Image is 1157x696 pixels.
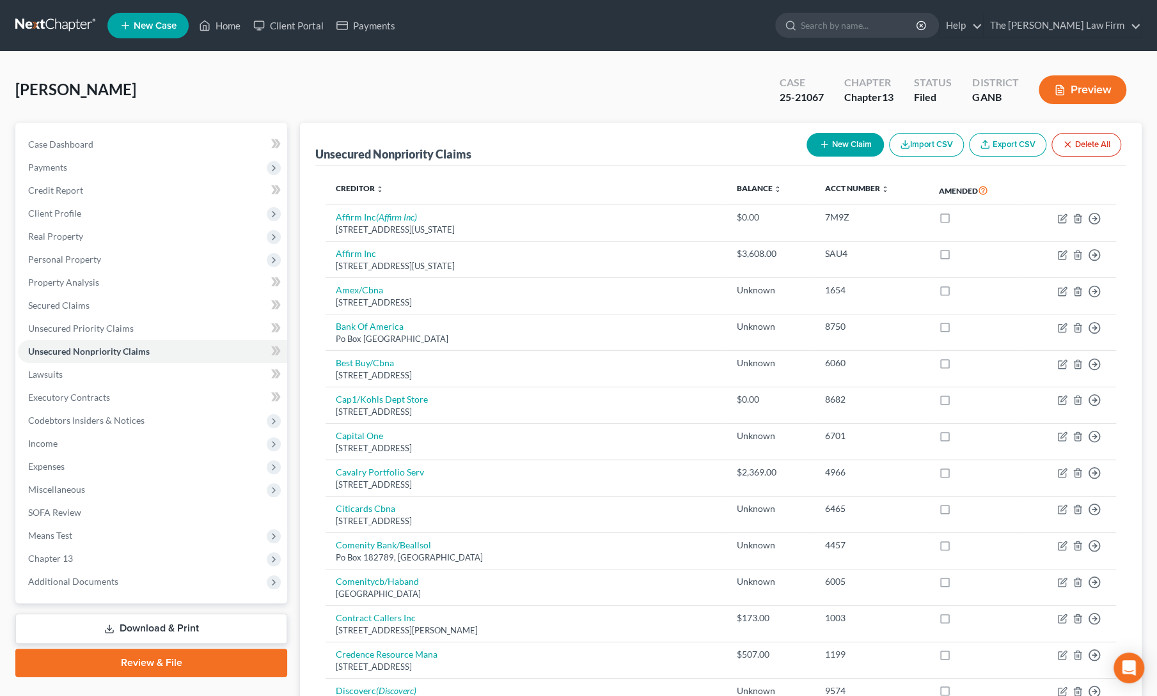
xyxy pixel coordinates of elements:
a: Unsecured Nonpriority Claims [18,340,287,363]
span: [PERSON_NAME] [15,80,136,98]
div: District [972,75,1018,90]
a: Acct Number unfold_more [825,183,889,193]
div: SAU4 [825,247,918,260]
a: Amex/Cbna [336,284,383,295]
div: $2,369.00 [737,466,805,479]
th: Amended [929,176,1023,205]
div: Unknown [737,429,805,442]
div: Unknown [737,539,805,552]
span: New Case [134,21,177,31]
button: Import CSV [889,133,964,157]
div: $0.00 [737,393,805,406]
div: 8682 [825,393,918,406]
a: Secured Claims [18,294,287,317]
span: Chapter 13 [28,553,73,564]
i: unfold_more [774,185,782,193]
div: $507.00 [737,648,805,661]
div: [STREET_ADDRESS][PERSON_NAME] [336,624,716,637]
a: Cavalry Portfolio Serv [336,467,424,477]
div: Case [780,75,824,90]
a: Home [193,14,247,37]
span: Credit Report [28,185,83,196]
span: Executory Contracts [28,392,110,403]
a: Affirm Inc(Affirm Inc) [336,212,417,222]
div: [GEOGRAPHIC_DATA] [336,588,716,600]
a: Cap1/Kohls Dept Store [336,394,428,405]
a: Help [940,14,982,37]
span: Unsecured Priority Claims [28,323,134,334]
i: unfold_more [376,185,384,193]
div: [STREET_ADDRESS] [336,661,716,673]
div: $3,608.00 [737,247,805,260]
div: Chapter [844,90,893,105]
div: 1199 [825,648,918,661]
a: Capital One [336,430,383,441]
a: Property Analysis [18,271,287,294]
div: Status [914,75,952,90]
a: Best Buy/Cbna [336,357,394,368]
div: Po Box 182789, [GEOGRAPHIC_DATA] [336,552,716,564]
a: Payments [330,14,402,37]
a: Discoverc(Discoverc) [336,685,416,696]
a: Comenitycb/Haband [336,576,419,587]
a: Balance unfold_more [737,183,782,193]
span: Income [28,438,58,449]
span: Additional Documents [28,576,118,587]
div: 25-21067 [780,90,824,105]
span: Real Property [28,231,83,242]
div: [STREET_ADDRESS] [336,369,716,382]
span: Property Analysis [28,277,99,288]
input: Search by name... [801,13,918,37]
div: Unknown [737,575,805,588]
a: The [PERSON_NAME] Law Firm [984,14,1141,37]
a: Comenity Bank/Beallsol [336,539,431,550]
span: Unsecured Nonpriority Claims [28,346,150,357]
div: 1003 [825,612,918,624]
div: 6701 [825,429,918,442]
span: Client Profile [28,208,81,219]
a: Client Portal [247,14,330,37]
span: SOFA Review [28,507,81,518]
button: Delete All [1051,133,1121,157]
div: 8750 [825,320,918,333]
a: Unsecured Priority Claims [18,317,287,340]
button: Preview [1039,75,1126,104]
div: 6005 [825,575,918,588]
span: Payments [28,162,67,173]
a: Creditor unfold_more [336,183,384,193]
span: 13 [882,91,893,103]
div: $0.00 [737,211,805,224]
a: Credence Resource Mana [336,649,437,660]
span: Secured Claims [28,300,90,311]
a: Citicards Cbna [336,503,395,514]
div: [STREET_ADDRESS][US_STATE] [336,260,716,272]
span: Personal Property [28,254,101,265]
span: Case Dashboard [28,139,93,150]
a: Download & Print [15,614,287,644]
a: Case Dashboard [18,133,287,156]
div: 7M9Z [825,211,918,224]
div: Unknown [737,320,805,333]
div: [STREET_ADDRESS][US_STATE] [336,224,716,236]
div: 6060 [825,357,918,369]
div: 1654 [825,284,918,297]
a: Contract Callers Inc [336,612,416,623]
a: Affirm Inc [336,248,376,259]
i: unfold_more [881,185,889,193]
a: Lawsuits [18,363,287,386]
a: Credit Report [18,179,287,202]
div: Po Box [GEOGRAPHIC_DATA] [336,333,716,345]
div: Unknown [737,284,805,297]
span: Means Test [28,530,72,541]
span: Lawsuits [28,369,63,380]
div: Unsecured Nonpriority Claims [315,146,471,162]
div: 4966 [825,466,918,479]
a: SOFA Review [18,501,287,524]
button: New Claim [807,133,884,157]
a: Executory Contracts [18,386,287,409]
i: (Affirm Inc) [376,212,417,222]
div: 6465 [825,502,918,515]
span: Expenses [28,461,65,472]
div: [STREET_ADDRESS] [336,515,716,527]
div: Unknown [737,502,805,515]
